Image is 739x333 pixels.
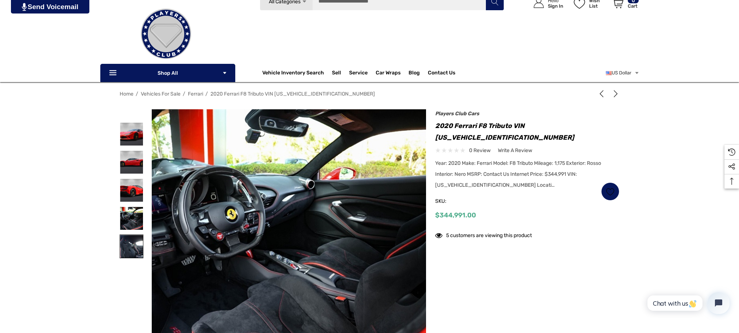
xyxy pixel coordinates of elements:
[210,91,375,97] a: 2020 Ferrari F8 Tributo VIN [US_VEHICLE_IDENTIFICATION_NUMBER]
[222,70,227,75] svg: Icon Arrow Down
[435,229,532,240] div: 5 customers are viewing this product
[349,70,368,78] a: Service
[332,66,349,80] a: Sell
[728,148,735,156] svg: Recently Viewed
[639,286,736,320] iframe: Tidio Chat
[120,207,143,230] img: For Sale 2020 Ferrari F8 Tributo VIN ZFF92LLA0L0255020
[332,70,341,78] span: Sell
[548,3,563,9] p: Sign In
[601,182,619,201] a: Wish List
[188,91,203,97] a: Ferrari
[22,3,27,11] img: PjwhLS0gR2VuZXJhdG9yOiBHcmF2aXQuaW8gLS0+PHN2ZyB4bWxucz0iaHR0cDovL3d3dy53My5vcmcvMjAwMC9zdmciIHhtb...
[376,70,401,78] span: Car Wraps
[435,160,601,188] span: Year: 2020 Make: Ferrari Model: F8 Tributo Mileage: 1,175 Exterior: Rosso Interior: Nero MSRP: Co...
[141,91,181,97] a: Vehicles For Sale
[376,66,409,80] a: Car Wraps
[606,187,615,196] svg: Wish List
[728,163,735,170] svg: Social Media
[100,64,235,82] p: Shop All
[628,3,639,9] p: Cart
[120,91,134,97] a: Home
[120,179,143,202] img: For Sale 2020 Ferrari F8 Tributo VIN ZFF92LLA0L0255020
[409,70,420,78] a: Blog
[498,146,532,155] a: Write a Review
[262,70,324,78] a: Vehicle Inventory Search
[428,70,455,78] a: Contact Us
[498,147,532,154] span: Write a Review
[724,178,739,185] svg: Top
[606,66,639,80] a: USD
[120,235,143,258] img: For Sale 2020 Ferrari F8 Tributo VIN ZFF92LLA0L0255020
[120,151,143,174] img: For Sale 2020 Ferrari F8 Tributo VIN ZFF92LLA0L0255020
[598,90,608,97] a: Previous
[120,123,143,146] img: For Sale 2020 Ferrari F8 Tributo VIN ZFF92LLA0L0255020
[609,90,619,97] a: Next
[435,120,619,143] h1: 2020 Ferrari F8 Tributo VIN [US_VEHICLE_IDENTIFICATION_NUMBER]
[435,111,479,117] a: Players Club Cars
[108,69,119,77] svg: Icon Line
[435,211,476,219] span: $344,991.00
[120,88,619,100] nav: Breadcrumb
[435,196,472,206] span: SKU:
[469,146,491,155] span: 0 review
